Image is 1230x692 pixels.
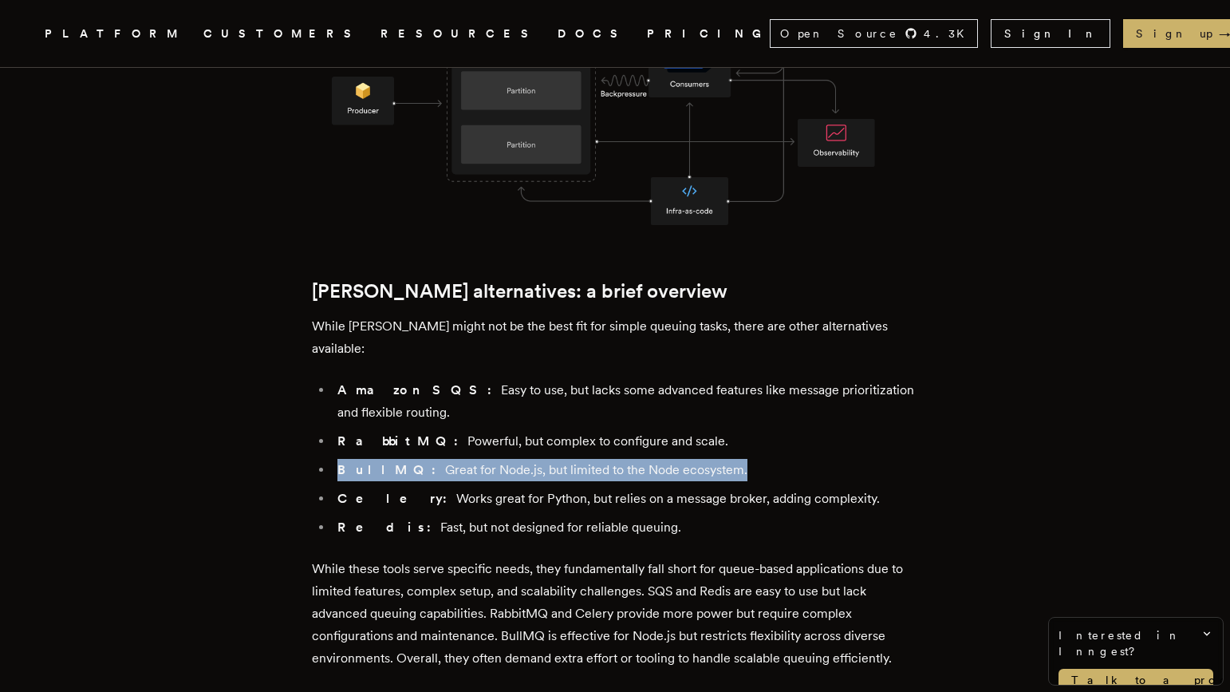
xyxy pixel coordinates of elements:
[333,459,918,481] li: Great for Node.js, but limited to the Node ecosystem.
[337,462,445,477] strong: BullMQ:
[1059,627,1213,659] span: Interested in Inngest?
[924,26,974,42] span: 4.3 K
[312,280,918,303] h2: [PERSON_NAME] alternatives: a brief overview
[1059,669,1213,691] a: Talk to a product expert
[337,382,501,397] strong: Amazon SQS:
[780,26,898,42] span: Open Source
[333,379,918,424] li: Easy to use, but lacks some advanced features like message prioritization and flexible routing.
[337,491,456,506] strong: Celery:
[337,520,440,535] strong: Redis:
[333,430,918,453] li: Powerful, but complex to configure and scale.
[647,24,770,44] a: PRICING
[203,24,361,44] a: CUSTOMERS
[333,516,918,539] li: Fast, but not designed for reliable queuing.
[558,24,628,44] a: DOCS
[380,24,538,44] button: RESOURCES
[312,315,918,360] p: While [PERSON_NAME] might not be the best fit for simple queuing tasks, there are other alternati...
[337,433,467,449] strong: RabbitMQ:
[45,24,184,44] button: PLATFORM
[333,488,918,510] li: Works great for Python, but relies on a message broker, adding complexity.
[312,558,918,670] p: While these tools serve specific needs, they fundamentally fall short for queue-based application...
[991,19,1110,48] a: Sign In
